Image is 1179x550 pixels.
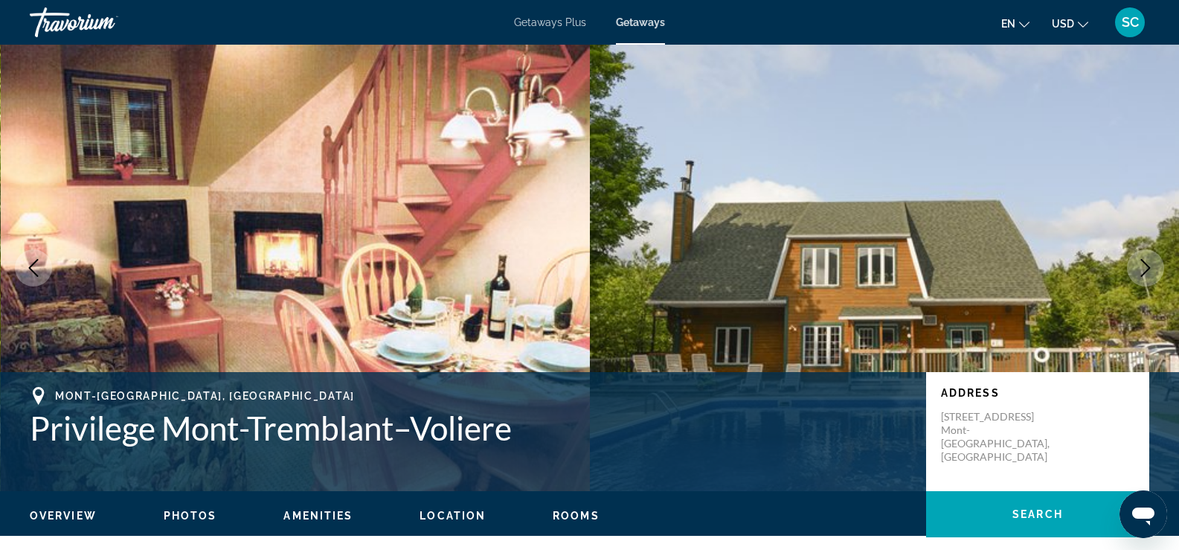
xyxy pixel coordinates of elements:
span: Search [1012,508,1063,520]
span: Photos [164,510,217,522]
a: Travorium [30,3,179,42]
button: Photos [164,509,217,522]
span: Overview [30,510,97,522]
span: Amenities [283,510,353,522]
button: Search [926,491,1149,537]
span: Mont-[GEOGRAPHIC_DATA], [GEOGRAPHIC_DATA] [55,390,355,402]
p: [STREET_ADDRESS] Mont-[GEOGRAPHIC_DATA], [GEOGRAPHIC_DATA] [941,410,1060,464]
button: Change currency [1052,13,1088,34]
a: Getaways [616,16,665,28]
h1: Privilege Mont-Tremblant–Voliere [30,409,911,447]
p: Address [941,387,1134,399]
button: Amenities [283,509,353,522]
button: User Menu [1111,7,1149,38]
button: Next image [1127,249,1164,287]
button: Change language [1001,13,1029,34]
span: Rooms [553,510,600,522]
button: Rooms [553,509,600,522]
span: SC [1122,15,1139,30]
iframe: Bouton de lancement de la fenêtre de messagerie [1119,490,1167,538]
span: Location [420,510,486,522]
button: Location [420,509,486,522]
button: Previous image [15,249,52,287]
span: USD [1052,18,1074,30]
span: en [1001,18,1015,30]
button: Overview [30,509,97,522]
a: Getaways Plus [514,16,586,28]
